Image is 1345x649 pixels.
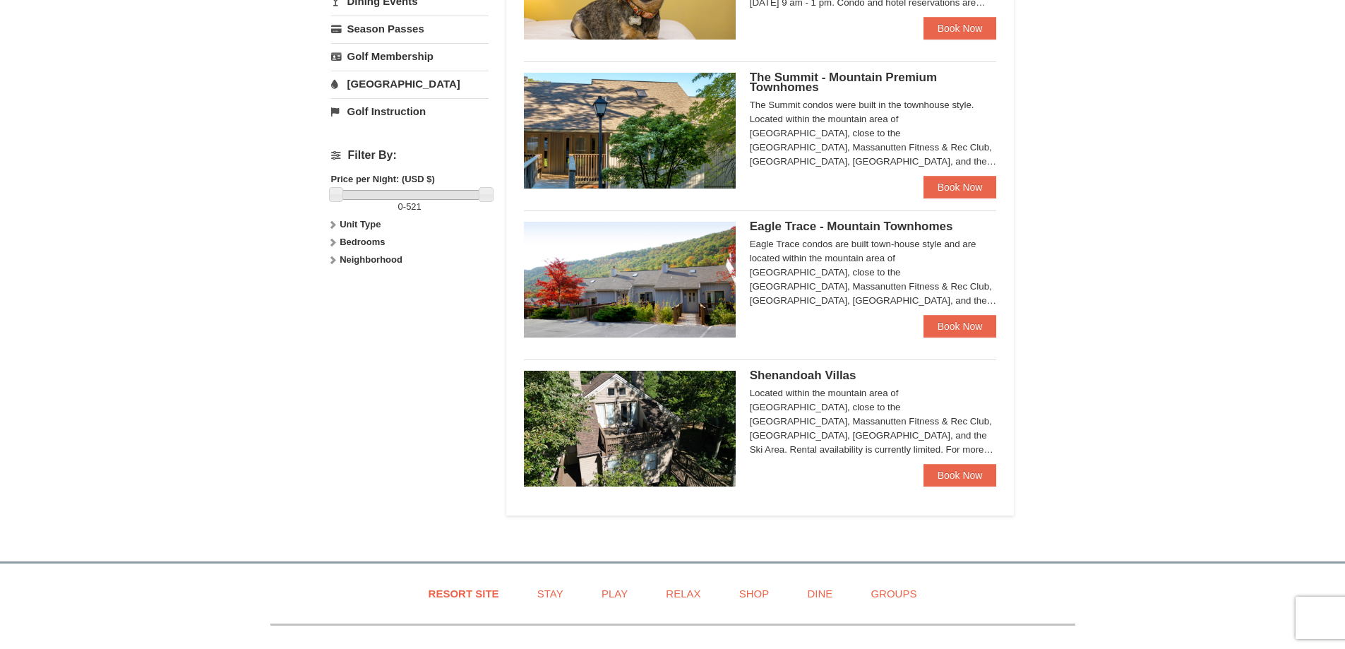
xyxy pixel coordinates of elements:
strong: Price per Night: (USD $) [331,174,435,184]
strong: Unit Type [340,219,381,230]
img: 19219034-1-0eee7e00.jpg [524,73,736,189]
a: Season Passes [331,16,489,42]
h4: Filter By: [331,149,489,162]
span: Eagle Trace - Mountain Townhomes [750,220,953,233]
a: Play [584,578,645,609]
div: The Summit condos were built in the townhouse style. Located within the mountain area of [GEOGRAP... [750,98,997,169]
a: Golf Instruction [331,98,489,124]
a: Book Now [923,17,997,40]
a: Golf Membership [331,43,489,69]
div: Eagle Trace condos are built town-house style and are located within the mountain area of [GEOGRA... [750,237,997,308]
a: Resort Site [411,578,517,609]
a: Dine [789,578,850,609]
a: Book Now [923,315,997,338]
a: Relax [648,578,718,609]
a: Shop [722,578,787,609]
div: Located within the mountain area of [GEOGRAPHIC_DATA], close to the [GEOGRAPHIC_DATA], Massanutte... [750,386,997,457]
span: The Summit - Mountain Premium Townhomes [750,71,937,94]
a: Book Now [923,464,997,487]
span: 521 [406,201,422,212]
label: - [331,200,489,214]
img: 19219019-2-e70bf45f.jpg [524,371,736,487]
img: 19218983-1-9b289e55.jpg [524,222,736,338]
a: Book Now [923,176,997,198]
strong: Bedrooms [340,237,385,247]
span: 0 [398,201,403,212]
a: Groups [853,578,934,609]
a: Stay [520,578,581,609]
strong: Neighborhood [340,254,402,265]
span: Shenandoah Villas [750,369,856,382]
a: [GEOGRAPHIC_DATA] [331,71,489,97]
